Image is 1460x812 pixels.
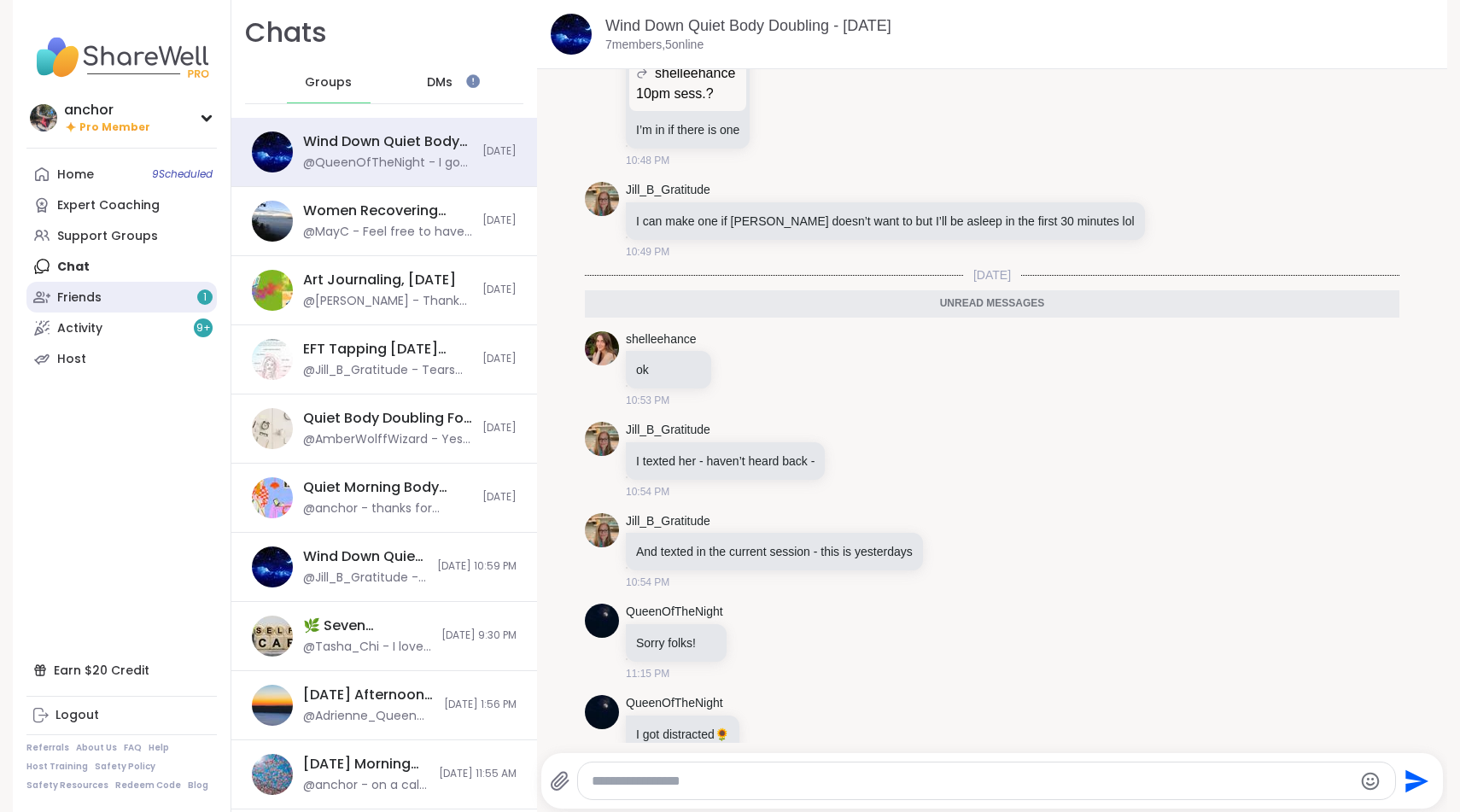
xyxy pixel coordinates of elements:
span: Groups [305,74,352,91]
div: Women Recovering from Self-Abandonment, [DATE] [303,202,472,220]
img: https://sharewell-space-live.sfo3.digitaloceanspaces.com/user-generated/2564abe4-c444-4046-864b-7... [585,182,619,216]
img: Thursday Afternoon Body Double Buddies, Oct 09 [252,685,293,726]
p: Sorry folks! [636,634,716,651]
div: @MayC - Feel free to have pen and paper ready! 🥰💕 [303,224,472,241]
div: Wind Down Quiet Body Doubling - [DATE] [303,547,427,566]
span: [DATE] [482,144,517,159]
span: 10:48 PM [626,153,669,168]
button: Emoji picker [1360,771,1381,792]
div: Friends [57,289,102,307]
span: [DATE] 1:56 PM [444,698,517,712]
img: Quiet Body Doubling For Productivity - Thursday, Oct 09 [252,408,293,449]
div: @[PERSON_NAME] - Thanks [PERSON_NAME]! I don’t think I can make next week but look forward to joi... [303,293,472,310]
img: Art Journaling, Oct 10 [252,270,293,311]
div: @QueenOfTheNight - I got distracted 🌻 [303,155,472,172]
div: 🌿 Seven Dimensions of Self-Care: 💬Social, [DATE] [303,616,431,635]
a: Home9Scheduled [26,159,217,190]
a: Wind Down Quiet Body Doubling - [DATE] [605,17,891,34]
span: [DATE] [482,421,517,435]
div: @AmberWolffWizard - Yes i mean ambee [303,431,472,448]
p: I texted her - haven’t heard back - [636,453,815,470]
img: Wind Down Quiet Body Doubling - Thursday, Oct 09 [252,131,293,172]
span: [DATE] [963,266,1021,283]
p: I got distracted [636,726,729,743]
div: Support Groups [57,228,158,245]
p: ok [636,361,701,378]
a: Jill_B_Gratitude [626,182,710,199]
img: 🌿 Seven Dimensions of Self-Care: 💬Social, Oct 09 [252,616,293,657]
a: Help [149,742,169,754]
textarea: Type your message [592,773,1352,790]
img: https://sharewell-space-live.sfo3.digitaloceanspaces.com/user-generated/1c3ebbcf-748c-4a80-8dee-f... [585,331,619,365]
span: Pro Member [79,120,150,135]
a: Blog [188,780,208,792]
span: 9 + [196,321,211,336]
img: anchor [30,104,57,131]
img: Wind Down Quiet Body Doubling - Thursday, Oct 09 [252,546,293,587]
div: @anchor - thanks for hosting [PERSON_NAME] [303,500,472,517]
p: 7 members, 5 online [605,37,704,54]
div: Wind Down Quiet Body Doubling - [DATE] [303,132,472,151]
a: Logout [26,700,217,731]
div: @Tasha_Chi - I love this and how it gives an actual description for the levels. Thanks for sharin... [303,639,431,656]
div: Home [57,166,94,184]
span: [DATE] [482,352,517,366]
a: Host [26,343,217,374]
a: Support Groups [26,220,217,251]
div: @anchor - on a call. thanks for hosting @AmberWolffWizard [303,777,429,794]
span: 10:54 PM [626,484,669,499]
img: EFT Tapping Friday Practice, Oct 10 [252,339,293,380]
a: Redeem Code [115,780,181,792]
a: Host Training [26,761,88,773]
h1: Chats [245,14,327,52]
img: Women Recovering from Self-Abandonment, Oct 11 [252,201,293,242]
span: 11:15 PM [626,666,669,681]
iframe: Spotlight [466,74,480,88]
img: Wind Down Quiet Body Doubling - Thursday, Oct 09 [551,14,592,55]
span: 10:53 PM [626,393,669,408]
a: Activity9+ [26,313,217,343]
a: Safety Resources [26,780,108,792]
div: EFT Tapping [DATE] Practice, [DATE] [303,340,472,359]
div: [DATE] Morning Body Double Buddies, [DATE] [303,755,429,774]
div: Quiet Morning Body Doubling For Productivity, [DATE] [303,478,472,497]
img: ShareWell Nav Logo [26,27,217,87]
p: I can make one if [PERSON_NAME] doesn’t want to but I’ll be asleep in the first 30 minutes lol [636,213,1135,230]
div: Logout [55,707,99,724]
a: shelleehance [626,331,697,348]
img: https://sharewell-space-live.sfo3.digitaloceanspaces.com/user-generated/2564abe4-c444-4046-864b-7... [585,422,619,456]
div: Activity [57,320,102,337]
span: 🌻 [715,727,729,741]
div: [DATE] Afternoon Body Double Buddies, [DATE] [303,686,434,704]
span: 1 [203,290,207,305]
div: @Jill_B_Gratitude - Tears are good! They are healing as you are releasing ❤️‍🩹 [303,362,472,379]
a: Expert Coaching [26,190,217,220]
div: Host [57,351,86,368]
a: Friends1 [26,282,217,313]
a: About Us [76,742,117,754]
p: And texted in the current session - this is yesterdays [636,543,913,560]
a: Referrals [26,742,69,754]
div: Expert Coaching [57,197,160,214]
div: Quiet Body Doubling For Productivity - [DATE] [303,409,472,428]
span: DMs [427,74,453,91]
div: @Jill_B_Gratitude - Thank you [PERSON_NAME]! <3 [303,570,427,587]
img: https://sharewell-space-live.sfo3.digitaloceanspaces.com/user-generated/2564abe4-c444-4046-864b-7... [585,513,619,547]
p: 10pm sess.? [636,84,739,104]
p: I’m in if there is one [636,121,739,138]
img: https://sharewell-space-live.sfo3.digitaloceanspaces.com/user-generated/d7277878-0de6-43a2-a937-4... [585,695,619,729]
div: Earn $20 Credit [26,655,217,686]
span: 10:54 PM [626,575,669,590]
span: [DATE] [482,283,517,297]
span: [DATE] [482,490,517,505]
button: Send [1396,762,1434,800]
a: QueenOfTheNight [626,695,723,712]
span: [DATE] 9:30 PM [441,628,517,643]
span: [DATE] [482,213,517,228]
a: Jill_B_Gratitude [626,513,710,530]
span: shelleehance [655,63,735,84]
a: Jill_B_Gratitude [626,422,710,439]
span: [DATE] 11:55 AM [439,767,517,781]
img: Thursday Morning Body Double Buddies, Oct 09 [252,754,293,795]
div: Art Journaling, [DATE] [303,271,456,289]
